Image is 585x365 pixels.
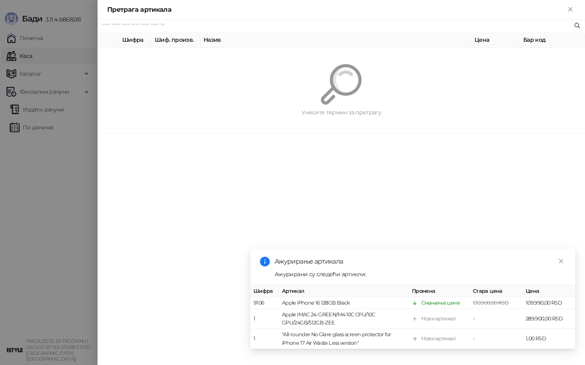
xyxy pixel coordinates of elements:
[275,257,565,266] div: Ажурирање артикала
[117,108,565,117] div: Унесите термин за претрагу
[557,257,565,266] a: Close
[470,286,522,297] th: Стара цена
[250,286,279,297] th: Шифра
[409,286,470,297] th: Промена
[565,5,575,15] button: Close
[421,335,455,343] div: Нови артикал
[520,32,585,48] th: Бар код
[279,309,409,329] td: Apple IMAC 24: GREEN/M4 10C CPU/10C GPU/24GB/512GB-ZEE
[421,299,460,307] div: Смањење цене
[471,32,520,48] th: Цена
[279,329,409,349] td: "All-rounder No Glare glass screen protector for iPhone 17 Air Waste Less version"
[119,32,152,48] th: Шифра
[470,309,522,329] td: -
[152,32,200,48] th: Шиф. произв.
[279,297,409,309] td: Apple iPhone 16 128GB Black
[522,286,575,297] th: Цена
[470,329,522,349] td: -
[522,297,575,309] td: 109.990,00 RSD
[250,309,279,329] td: 1
[250,329,279,349] td: 1
[250,297,279,309] td: 9106
[260,257,270,266] span: info-circle
[107,5,565,15] div: Претрага артикала
[421,315,455,323] div: Нови артикал
[522,329,575,349] td: 1,00 RSD
[279,286,409,297] th: Артикал
[473,300,509,306] span: 130.900,00 RSD
[200,32,471,48] th: Назив
[275,270,565,279] div: Ажурирани су следећи артикли:
[321,64,362,105] img: Претрага
[558,258,564,264] span: close
[522,309,575,329] td: 289.900,00 RSD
